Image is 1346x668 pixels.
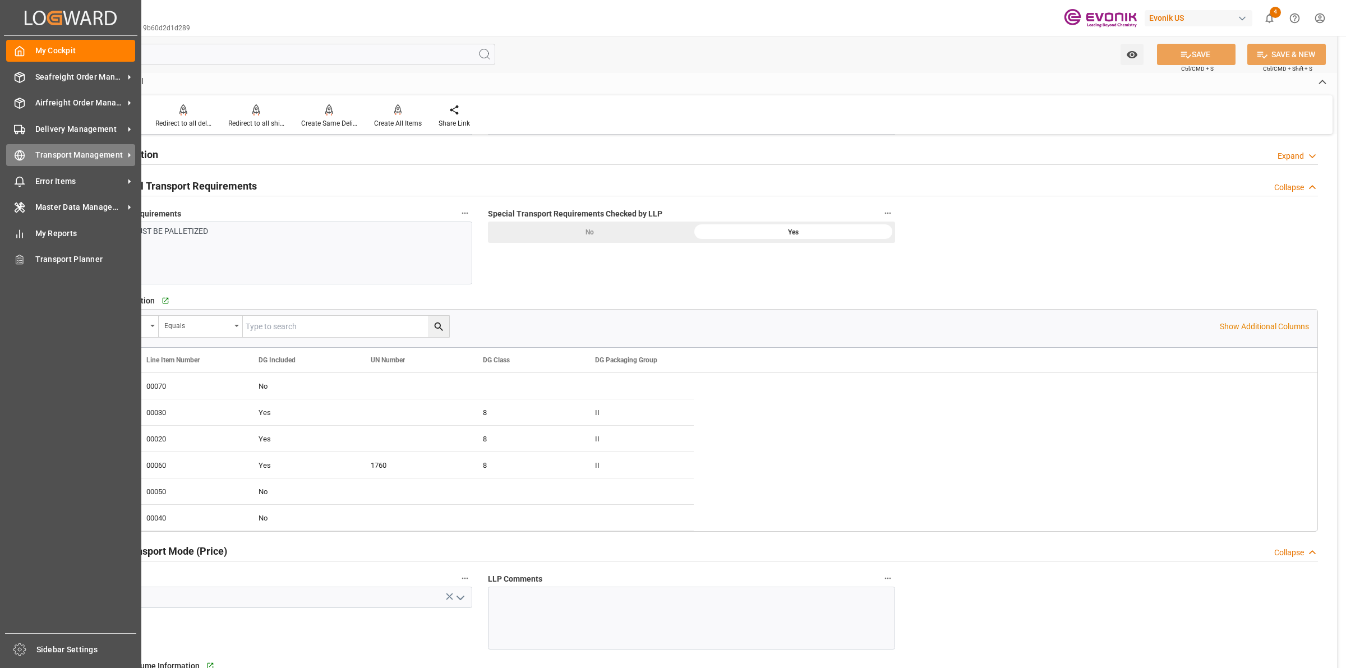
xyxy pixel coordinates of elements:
div: 00030 [133,399,245,425]
span: Line Item Number [146,356,200,364]
span: Special Transport Requirements Checked by LLP [488,208,662,220]
div: 00070 [133,373,245,399]
div: Press SPACE to select this row. [133,399,694,426]
div: Yes [259,400,344,426]
a: My Reports [6,222,135,244]
div: Press SPACE to select this row. [133,505,694,531]
a: Transport Planner [6,248,135,270]
span: LLP Comments [488,573,542,585]
div: 1760 [357,452,469,478]
div: No [259,479,344,505]
div: Redirect to all shipments [228,118,284,128]
span: Ctrl/CMD + S [1181,65,1214,73]
span: Delivery Management [35,123,124,135]
div: Equals [164,318,231,331]
span: Ctrl/CMD + Shift + S [1263,65,1312,73]
div: Press SPACE to select this row. [133,373,694,399]
a: My Cockpit [6,40,135,62]
span: Master Data Management [35,201,124,213]
div: Redirect to all deliveries [155,118,211,128]
div: 8 [469,452,582,478]
div: II [582,399,694,425]
button: Evonik US [1145,7,1257,29]
button: Help Center [1282,6,1307,31]
h2: Challenging Transport Mode (Price) [65,543,227,559]
button: LLP Comments [881,571,895,586]
div: 00060 [133,452,245,478]
span: UN Number [371,356,405,364]
button: search button [428,316,449,337]
div: 8 [469,426,582,452]
div: Press SPACE to select this row. [133,426,694,452]
div: Collapse [1274,182,1304,194]
div: No [259,374,344,399]
span: Sidebar Settings [36,644,137,656]
div: Share Link [439,118,470,128]
span: Error Items [35,176,124,187]
span: Airfreight Order Management [35,97,124,109]
div: Press SPACE to select this row. [133,478,694,505]
span: Transport Planner [35,254,136,265]
div: Expand [1278,150,1304,162]
div: No [488,222,692,243]
input: Type to search [243,316,449,337]
div: Yes [259,453,344,478]
div: Yes [259,426,344,452]
span: DG Included [259,356,296,364]
button: open menu [159,316,243,337]
span: DG Class [483,356,510,364]
span: My Reports [35,228,136,239]
button: Special Transport Requirements Checked by LLP [881,206,895,220]
div: Collapse [1274,547,1304,559]
input: Search Fields [52,44,495,65]
span: Seafreight Order Management [35,71,124,83]
button: Challenge Status [458,571,472,586]
div: Press SPACE to select this row. [133,452,694,478]
h2: Checking Special Transport Requirements [65,178,257,194]
div: II [582,426,694,452]
div: Yes [692,222,895,243]
div: II [582,452,694,478]
button: show 4 new notifications [1257,6,1282,31]
div: THIS SHIPMENT MUST BE PALLETIZED [72,225,454,237]
p: Show Additional Columns [1220,321,1309,333]
div: Create All Items [374,118,422,128]
div: 00040 [133,505,245,531]
button: SAVE [1157,44,1236,65]
span: 4 [1270,7,1281,18]
div: 8 [469,399,582,425]
span: Transport Management [35,149,124,161]
span: DG Packaging Group [595,356,657,364]
button: SAVE & NEW [1247,44,1326,65]
div: 00050 [133,478,245,504]
img: Evonik-brand-mark-Deep-Purple-RGB.jpeg_1700498283.jpeg [1064,8,1137,28]
button: Special Transport Requirements [458,206,472,220]
div: No [259,505,344,531]
div: Evonik US [1145,10,1252,26]
div: 00020 [133,426,245,452]
span: My Cockpit [35,45,136,57]
div: Create Same Delivery Date [301,118,357,128]
button: open menu [1121,44,1144,65]
button: open menu [451,589,468,606]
